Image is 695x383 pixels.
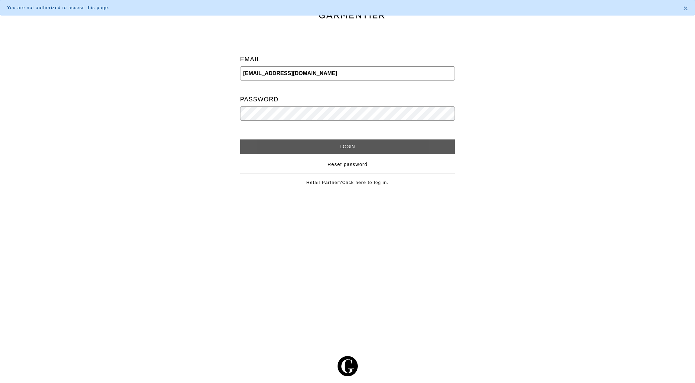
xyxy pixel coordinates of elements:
input: Login [240,139,455,154]
label: Email [240,53,261,66]
div: Retail Partner? [240,173,455,186]
a: Reset password [327,161,368,168]
label: Password [240,93,279,106]
a: Click here to log in. [342,180,389,185]
div: You are not authorized to access this page. [7,4,673,11]
span: × [683,4,688,13]
img: g-602364139e5867ba59c769ce4266a9601a3871a1516a6a4c3533f4bc45e69684.svg [338,356,358,376]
